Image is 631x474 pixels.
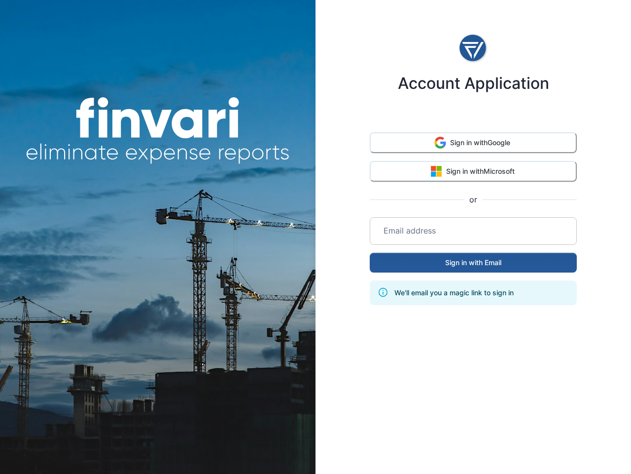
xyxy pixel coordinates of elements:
[394,283,514,302] div: We'll email you a magic link to sign in
[370,253,577,273] button: Sign in with Email
[26,97,290,164] img: finvari headline
[398,74,549,93] h4: Account Application
[370,132,577,153] button: Sign in withGoogle
[464,194,482,205] span: or
[458,31,488,66] img: logo
[370,161,577,182] button: Sign in withMicrosoft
